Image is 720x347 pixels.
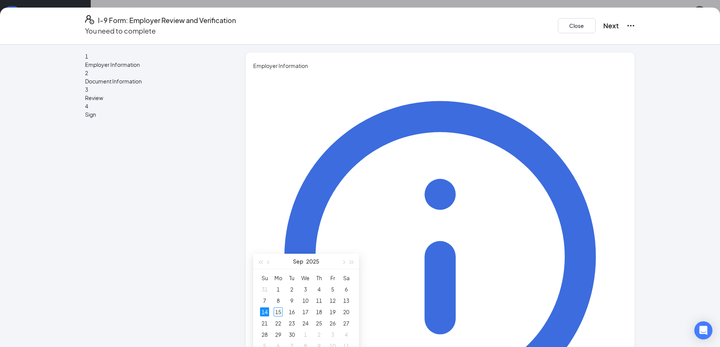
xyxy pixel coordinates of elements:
div: 9 [287,296,296,305]
div: 13 [342,296,351,305]
span: 3 [85,86,88,93]
div: 1 [301,330,310,339]
div: 22 [274,319,283,328]
td: 2025-09-09 [285,295,299,306]
button: Close [558,18,596,33]
td: 2025-09-08 [271,295,285,306]
p: You need to complete [85,26,236,36]
th: Tu [285,272,299,284]
button: Sep [293,254,303,269]
div: 16 [287,307,296,316]
div: 17 [301,307,310,316]
td: 2025-09-20 [339,306,353,318]
span: Employer Information [85,60,223,69]
div: 31 [260,285,269,294]
div: 20 [342,307,351,316]
td: 2025-09-10 [299,295,312,306]
td: 2025-09-18 [312,306,326,318]
div: 7 [260,296,269,305]
span: 1 [85,53,88,60]
td: 2025-09-25 [312,318,326,329]
th: Fr [326,272,339,284]
span: 4 [85,103,88,109]
div: 1 [274,285,283,294]
button: Next [603,20,619,31]
div: 19 [328,307,337,316]
span: Document Information [85,77,223,85]
td: 2025-10-03 [326,329,339,340]
div: 30 [287,330,296,339]
div: 28 [260,330,269,339]
th: Th [312,272,326,284]
td: 2025-09-04 [312,284,326,295]
div: 15 [274,307,283,316]
td: 2025-09-14 [258,306,271,318]
div: 14 [260,307,269,316]
button: 2025 [306,254,319,269]
div: 2 [287,285,296,294]
div: Open Intercom Messenger [694,321,712,339]
div: 18 [314,307,324,316]
td: 2025-09-06 [339,284,353,295]
div: 23 [287,319,296,328]
div: 2 [314,330,324,339]
svg: FormI9EVerifyIcon [85,15,94,24]
td: 2025-09-05 [326,284,339,295]
div: 4 [342,330,351,339]
td: 2025-09-12 [326,295,339,306]
td: 2025-09-24 [299,318,312,329]
div: 8 [274,296,283,305]
div: 6 [342,285,351,294]
th: Sa [339,272,353,284]
div: 24 [301,319,310,328]
td: 2025-10-01 [299,329,312,340]
td: 2025-09-23 [285,318,299,329]
div: 5 [328,285,337,294]
td: 2025-09-30 [285,329,299,340]
td: 2025-09-17 [299,306,312,318]
div: 4 [314,285,324,294]
div: 3 [328,330,337,339]
div: 27 [342,319,351,328]
td: 2025-09-19 [326,306,339,318]
td: 2025-09-02 [285,284,299,295]
div: 21 [260,319,269,328]
td: 2025-09-07 [258,295,271,306]
th: We [299,272,312,284]
td: 2025-09-01 [271,284,285,295]
td: 2025-09-22 [271,318,285,329]
span: 2 [85,69,88,76]
div: 12 [328,296,337,305]
td: 2025-09-03 [299,284,312,295]
div: 11 [314,296,324,305]
td: 2025-09-28 [258,329,271,340]
td: 2025-09-13 [339,295,353,306]
div: 10 [301,296,310,305]
td: 2025-08-31 [258,284,271,295]
td: 2025-09-27 [339,318,353,329]
td: 2025-09-21 [258,318,271,329]
th: Su [258,272,271,284]
td: 2025-09-26 [326,318,339,329]
span: Sign [85,110,223,119]
div: 25 [314,319,324,328]
h4: I-9 Form: Employer Review and Verification [98,15,236,26]
span: Review [85,94,223,102]
span: Employer Information [253,62,627,70]
td: 2025-09-15 [271,306,285,318]
td: 2025-10-04 [339,329,353,340]
div: 26 [328,319,337,328]
svg: Ellipses [626,21,635,30]
th: Mo [271,272,285,284]
div: 3 [301,285,310,294]
td: 2025-09-16 [285,306,299,318]
td: 2025-09-11 [312,295,326,306]
div: 29 [274,330,283,339]
td: 2025-09-29 [271,329,285,340]
td: 2025-10-02 [312,329,326,340]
